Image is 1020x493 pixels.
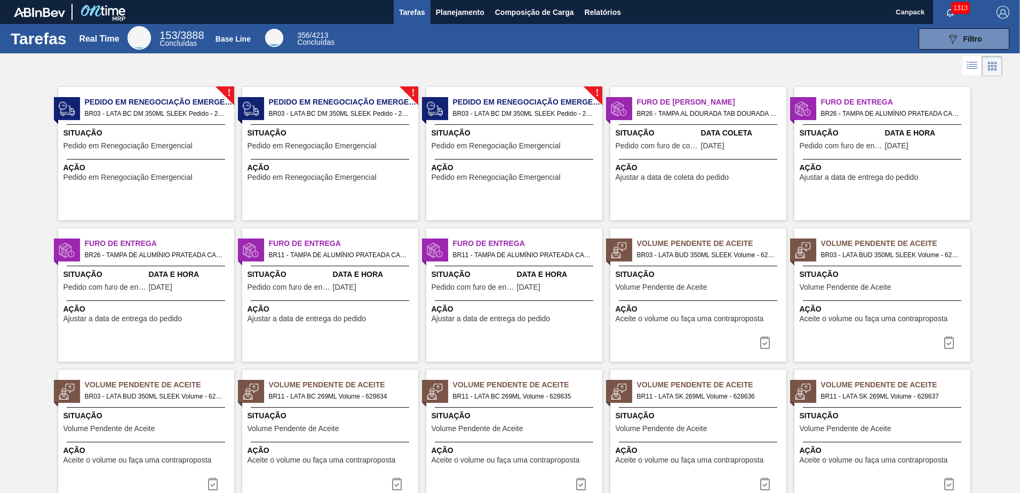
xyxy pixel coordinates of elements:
[517,283,540,291] span: 02/10/2025,
[63,128,232,139] span: Situação
[63,445,232,456] span: Ação
[269,249,410,261] span: BR11 - TAMPA DE ALUMÍNIO PRATEADA CANPACK CDL Pedido - 2037113
[248,269,330,280] span: Situação
[85,97,234,108] span: Pedido em Renegociação Emergencial
[616,142,698,150] span: Pedido com furo de coleta
[637,379,786,391] span: Volume Pendente de Aceite
[248,456,396,464] span: Aceite o volume ou faça uma contraproposta
[800,128,882,139] span: Situação
[432,445,600,456] span: Ação
[595,89,599,97] span: !
[943,478,955,490] img: icon-task-complete
[800,304,968,315] span: Ação
[432,142,561,150] span: Pedido em Renegociação Emergencial
[821,391,962,402] span: BR11 - LATA SK 269ML Volume - 628637
[399,6,425,19] span: Tarefas
[575,478,587,490] img: icon-task-complete
[821,108,962,120] span: BR26 - TAMPA DE ALUMÍNIO PRATEADA CANPACK CDL Pedido - 2037074
[63,162,232,173] span: Ação
[59,101,75,117] img: status
[800,425,891,433] span: Volume Pendente de Aceite
[997,6,1009,19] img: Logout
[85,238,234,249] span: Furo de Entrega
[432,128,600,139] span: Situação
[160,29,204,41] span: / 3888
[11,33,67,45] h1: Tarefas
[160,31,204,47] div: Real Time
[432,315,551,323] span: Ajustar a data de entrega do pedido
[297,32,334,46] div: Base Line
[63,283,146,291] span: Pedido com furo de entrega
[297,38,334,46] span: Concluídas
[206,478,219,490] img: icon-task-complete
[216,35,251,43] div: Base Line
[436,6,484,19] span: Planejamento
[800,410,968,422] span: Situação
[453,391,594,402] span: BR11 - LATA BC 269ML Volume - 628635
[821,379,970,391] span: Volume Pendente de Aceite
[453,238,602,249] span: Furo de Entrega
[248,445,416,456] span: Ação
[611,384,627,400] img: status
[269,97,418,108] span: Pedido em Renegociação Emergencial
[936,332,962,353] button: icon-task-complete
[248,173,377,181] span: Pedido em Renegociação Emergencial
[432,410,600,422] span: Situação
[63,173,193,181] span: Pedido em Renegociação Emergencial
[759,478,771,490] img: icon-task-complete
[85,391,226,402] span: BR03 - LATA BUD 350ML SLEEK Volume - 628633
[759,336,771,349] img: icon-task-complete
[248,425,339,433] span: Volume Pendente de Aceite
[821,249,962,261] span: BR03 - LATA BUD 350ML SLEEK Volume - 628632
[616,410,784,422] span: Situação
[248,142,377,150] span: Pedido em Renegociação Emergencial
[248,283,330,291] span: Pedido com furo de entrega
[160,39,197,47] span: Concluídas
[453,249,594,261] span: BR11 - TAMPA DE ALUMÍNIO PRATEADA CANPACK CDL Pedido - 2037752
[427,101,443,117] img: status
[265,29,283,47] div: Base Line
[616,162,784,173] span: Ação
[63,425,155,433] span: Volume Pendente de Aceite
[637,97,786,108] span: Furo de Coleta
[85,379,234,391] span: Volume Pendente de Aceite
[248,410,416,422] span: Situação
[963,35,982,43] span: Filtro
[495,6,574,19] span: Composição de Carga
[982,56,1002,76] div: Visão em Cards
[432,425,523,433] span: Volume Pendente de Aceite
[127,26,151,50] div: Real Time
[243,242,259,258] img: status
[637,391,778,402] span: BR11 - LATA SK 269ML Volume - 628636
[59,242,75,258] img: status
[149,283,172,291] span: 05/10/2025,
[701,128,784,139] span: Data Coleta
[432,304,600,315] span: Ação
[297,31,309,39] span: 356
[936,332,962,353] div: Completar tarefa: 30313743
[637,108,778,120] span: BR26 - TAMPA AL DOURADA TAB DOURADA CANPACK CDL Pedido - 2032659
[962,56,982,76] div: Visão em Lista
[919,28,1009,50] button: Filtro
[616,173,729,181] span: Ajustar a data de coleta do pedido
[951,2,970,14] span: 1313
[427,384,443,400] img: status
[269,238,418,249] span: Furo de Entrega
[616,128,698,139] span: Situação
[432,456,580,464] span: Aceite o volume ou faça uma contraproposta
[432,173,561,181] span: Pedido em Renegociação Emergencial
[432,269,514,280] span: Situação
[160,29,177,41] span: 153
[391,478,403,490] img: icon-task-complete
[800,445,968,456] span: Ação
[63,315,182,323] span: Ajustar a data de entrega do pedido
[795,242,811,258] img: status
[227,89,230,97] span: !
[269,379,418,391] span: Volume Pendente de Aceite
[800,173,919,181] span: Ajustar a data de entrega do pedido
[800,315,948,323] span: Aceite o volume ou faça uma contraproposta
[63,456,212,464] span: Aceite o volume ou faça uma contraproposta
[611,242,627,258] img: status
[63,269,146,280] span: Situação
[63,410,232,422] span: Situação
